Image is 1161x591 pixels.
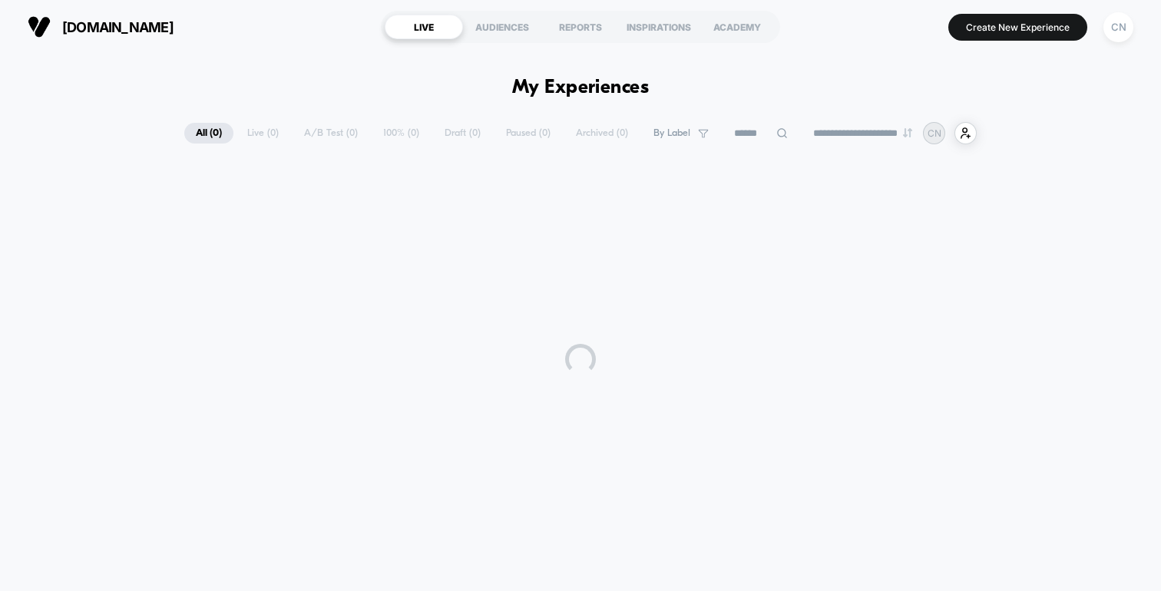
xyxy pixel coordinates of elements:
img: end [903,128,912,137]
div: INSPIRATIONS [620,15,698,39]
img: Visually logo [28,15,51,38]
div: AUDIENCES [463,15,541,39]
button: [DOMAIN_NAME] [23,15,178,39]
button: Create New Experience [948,14,1087,41]
span: By Label [653,127,690,139]
span: [DOMAIN_NAME] [62,19,174,35]
div: ACADEMY [698,15,776,39]
div: CN [1103,12,1133,42]
h1: My Experiences [512,77,650,99]
p: CN [928,127,941,139]
div: LIVE [385,15,463,39]
button: CN [1099,12,1138,43]
span: All ( 0 ) [184,123,233,144]
div: REPORTS [541,15,620,39]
